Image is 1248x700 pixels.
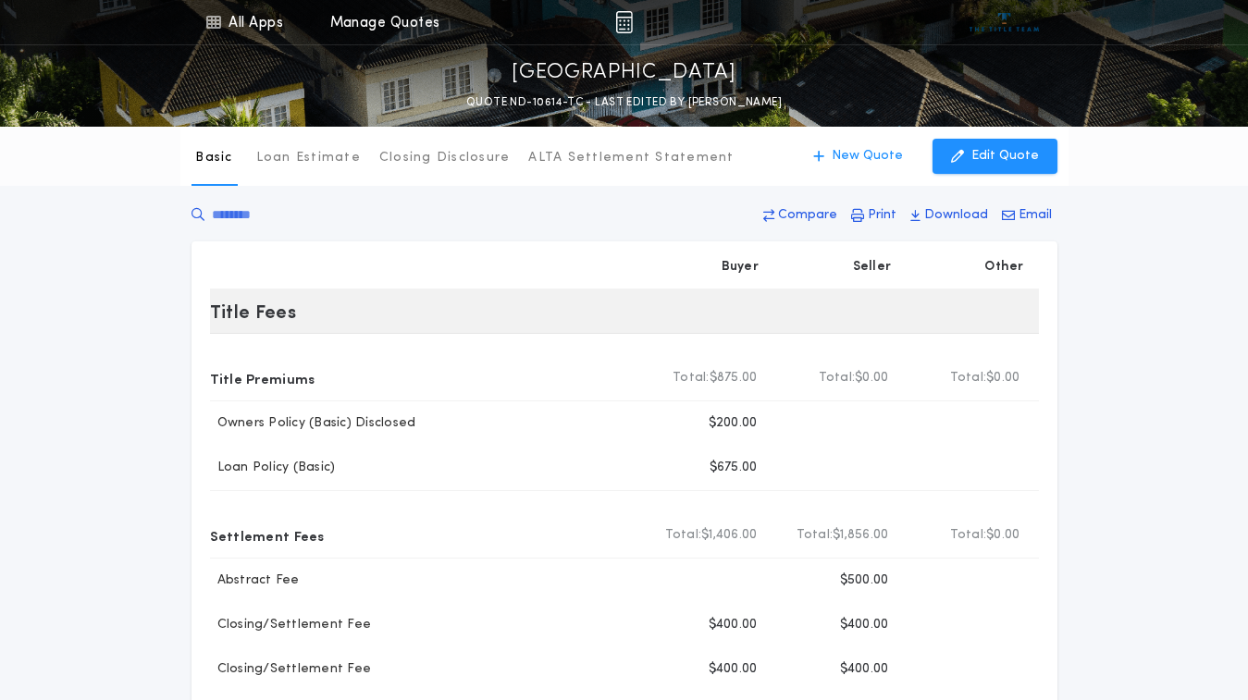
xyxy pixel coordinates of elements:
[210,660,372,679] p: Closing/Settlement Fee
[970,13,1039,31] img: vs-icon
[210,363,315,393] p: Title Premiums
[615,11,633,33] img: img
[795,139,921,174] button: New Quote
[950,526,987,545] b: Total:
[528,149,734,167] p: ALTA Settlement Statement
[722,258,759,276] p: Buyer
[701,526,757,545] span: $1,406.00
[853,258,892,276] p: Seller
[210,297,297,326] p: Title Fees
[840,660,889,679] p: $400.00
[778,206,837,225] p: Compare
[210,521,325,550] p: Settlement Fees
[971,147,1039,166] p: Edit Quote
[256,149,361,167] p: Loan Estimate
[996,199,1057,232] button: Email
[758,199,843,232] button: Compare
[855,369,888,387] span: $0.00
[832,147,903,166] p: New Quote
[797,526,834,545] b: Total:
[986,369,1019,387] span: $0.00
[379,149,511,167] p: Closing Disclosure
[673,369,710,387] b: Total:
[210,571,300,590] p: Abstract Fee
[709,414,758,433] p: $200.00
[210,616,372,634] p: Closing/Settlement Fee
[868,206,896,225] p: Print
[950,369,987,387] b: Total:
[709,616,758,634] p: $400.00
[905,199,994,232] button: Download
[210,414,416,433] p: Owners Policy (Basic) Disclosed
[710,459,758,477] p: $675.00
[933,139,1057,174] button: Edit Quote
[819,369,856,387] b: Total:
[984,258,1023,276] p: Other
[512,58,736,88] p: [GEOGRAPHIC_DATA]
[986,526,1019,545] span: $0.00
[195,149,232,167] p: Basic
[1019,206,1052,225] p: Email
[466,93,782,112] p: QUOTE ND-10614-TC - LAST EDITED BY [PERSON_NAME]
[210,459,336,477] p: Loan Policy (Basic)
[924,206,988,225] p: Download
[840,571,889,590] p: $500.00
[709,660,758,679] p: $400.00
[840,616,889,634] p: $400.00
[665,526,702,545] b: Total:
[846,199,902,232] button: Print
[833,526,888,545] span: $1,856.00
[710,369,758,387] span: $875.00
